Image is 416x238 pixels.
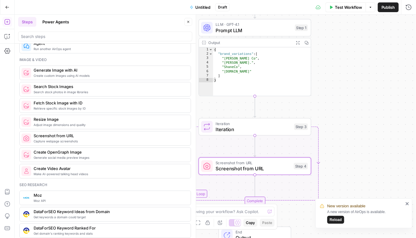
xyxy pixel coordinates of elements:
[262,220,272,226] span: Paste
[34,83,186,90] span: Search Stock Images
[254,135,256,157] g: Edge from step_3 to step_4
[199,19,311,96] div: LLM · GPT-4.1Prompt LLMStep 1Output{ "brand_variations":[ "[PERSON_NAME] Co", "[PERSON_NAME].", "...
[335,4,362,10] span: Test Workflow
[199,197,311,205] div: Complete
[199,118,311,136] div: LoopIterationIterationStep 3
[378,2,399,12] button: Publish
[34,133,186,139] span: Screenshot from URL
[34,67,186,73] span: Generate Image with AI
[34,209,186,215] span: DataForSEO Keyword Ideas from Domain
[34,215,186,219] span: Get keywords a domain could target
[245,197,265,205] div: Complete
[209,47,213,52] span: Toggle code folding, rows 1 through 8
[34,122,186,127] span: Adjust image dimensions and quality
[195,4,210,10] span: Untitled
[405,201,410,206] button: close
[327,203,365,209] span: New version available
[34,116,186,122] span: Resize Image
[39,17,73,27] button: Power Agents
[34,149,186,155] span: Create OpenGraph Image
[21,33,190,39] input: Search steps
[34,73,186,78] span: Create custom images using AI models
[23,168,29,174] img: rmejigl5z5mwnxpjlfq225817r45
[34,198,186,203] span: Moz API
[260,219,275,227] button: Paste
[216,165,291,172] span: Screenshot from URL
[208,40,291,46] div: Output
[34,100,186,106] span: Fetch Stock Image with ID
[34,106,186,111] span: Retrieve specific stock images by ID
[199,52,213,56] div: 2
[254,96,256,117] g: Edge from step_1 to step_3
[19,57,191,63] div: Image & video
[34,165,186,172] span: Create Video Avatar
[23,211,29,217] img: qj0lddqgokrswkyaqb1p9cmo0sp5
[199,56,213,60] div: 3
[330,217,342,223] span: Reload
[236,229,285,235] span: End
[34,90,186,94] span: Search stock photos in image libraries
[216,126,291,133] span: Iteration
[34,192,186,198] span: Moz
[23,152,29,158] img: pyizt6wx4h99f5rkgufsmugliyey
[243,219,257,227] button: Copy
[381,4,395,10] span: Publish
[294,124,308,130] div: Step 3
[199,47,213,52] div: 1
[295,24,308,31] div: Step 1
[186,2,214,12] button: Untitled
[34,46,186,51] span: Run another AirOps agent
[327,209,404,224] div: A new version of AirOps is available.
[218,5,227,10] span: Draft
[34,139,186,144] span: Capture webpage screenshots
[199,157,311,175] div: Screenshot from URLScreenshot from URLStep 4
[199,73,213,78] div: 7
[34,172,186,176] span: Make AI-powered talking head videos
[209,52,213,56] span: Toggle code folding, rows 2 through 7
[199,78,213,82] div: 8
[216,22,292,27] span: LLM · GPT-4.1
[34,231,186,236] span: Get domain's ranking keywords and stats
[18,17,36,27] button: Steps
[34,155,186,160] span: Generate social media preview images
[216,27,292,34] span: Prompt LLM
[199,69,213,73] div: 6
[19,182,191,188] div: Seo research
[294,163,308,169] div: Step 4
[34,225,186,231] span: DataForSEO Keyword Ranked For
[327,216,344,224] button: Reload
[325,2,366,12] button: Test Workflow
[199,65,213,69] div: 5
[216,121,291,126] span: Iteration
[199,60,213,65] div: 4
[216,160,291,166] span: Screenshot from URL
[23,228,29,234] img: 3iojl28do7crl10hh26nxau20pae
[246,220,255,226] span: Copy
